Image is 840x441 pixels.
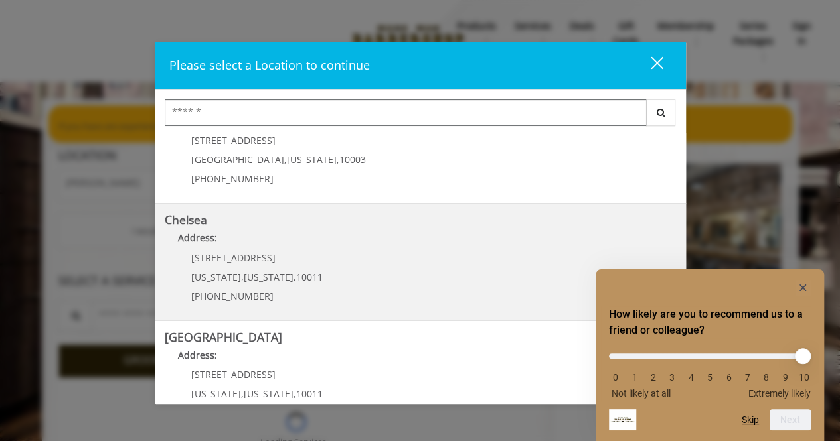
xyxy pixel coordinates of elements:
[609,344,811,399] div: How likely are you to recommend us to a friend or colleague? Select an option from 0 to 10, with ...
[760,372,773,383] li: 8
[612,388,671,399] span: Not likely at all
[628,372,641,383] li: 1
[770,409,811,430] button: Next question
[294,387,296,400] span: ,
[779,372,792,383] li: 9
[795,280,811,296] button: Hide survey
[165,329,282,345] b: [GEOGRAPHIC_DATA]
[647,372,660,383] li: 2
[178,231,217,244] b: Address:
[191,271,241,283] span: [US_STATE]
[337,153,339,166] span: ,
[191,290,274,302] span: [PHONE_NUMBER]
[241,387,244,400] span: ,
[653,108,669,117] i: Search button
[165,99,676,133] div: Center Select
[296,387,323,400] span: 10011
[244,387,294,400] span: [US_STATE]
[191,368,276,381] span: [STREET_ADDRESS]
[635,56,662,76] div: close dialog
[665,372,679,383] li: 3
[287,153,337,166] span: [US_STATE]
[178,349,217,361] b: Address:
[703,372,716,383] li: 5
[284,153,287,166] span: ,
[169,57,370,73] span: Please select a Location to continue
[748,388,811,399] span: Extremely likely
[339,153,366,166] span: 10003
[685,372,698,383] li: 4
[165,99,647,126] input: Search Center
[191,153,284,166] span: [GEOGRAPHIC_DATA]
[294,271,296,283] span: ,
[296,271,323,283] span: 10011
[241,271,244,283] span: ,
[741,372,754,383] li: 7
[626,52,671,79] button: close dialog
[191,251,276,264] span: [STREET_ADDRESS]
[165,212,207,227] b: Chelsea
[798,372,811,383] li: 10
[609,280,811,430] div: How likely are you to recommend us to a friend or colleague? Select an option from 0 to 10, with ...
[191,387,241,400] span: [US_STATE]
[609,372,622,383] li: 0
[609,306,811,338] h2: How likely are you to recommend us to a friend or colleague? Select an option from 0 to 10, with ...
[722,372,735,383] li: 6
[244,271,294,283] span: [US_STATE]
[191,172,274,185] span: [PHONE_NUMBER]
[742,414,759,425] button: Skip
[191,134,276,147] span: [STREET_ADDRESS]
